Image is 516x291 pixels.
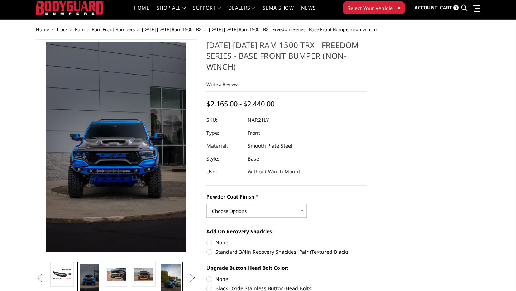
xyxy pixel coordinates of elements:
span: Select Your Vehicle [348,4,393,12]
button: Next [187,273,198,283]
dt: Material: [206,139,242,152]
a: [DATE]-[DATE] Ram 1500 TRX [142,26,202,33]
dd: Base [248,152,259,165]
span: Account [415,4,438,11]
span: $2,165.00 - $2,440.00 [206,99,274,109]
a: Support [193,5,221,19]
a: News [301,5,316,19]
a: Home [134,5,149,19]
label: Upgrade Button Head Bolt Color: [206,264,367,272]
label: None [206,275,367,283]
dd: Smooth Plate Steel [248,139,292,152]
span: ▾ [398,4,400,11]
a: Write a Review [206,81,238,87]
a: Ram Front Bumpers [92,26,135,33]
span: 0 [453,5,459,10]
button: Select Your Vehicle [343,1,405,14]
dd: Front [248,127,260,139]
span: Cart [440,4,452,11]
span: [DATE]-[DATE] Ram 1500 TRX - Freedom Series - Base Front Bumper (non-winch) [209,26,377,33]
dt: Style: [206,152,242,165]
a: shop all [157,5,186,19]
a: SEMA Show [263,5,294,19]
dt: SKU: [206,114,242,127]
label: Standard 3/4in Recovery Shackles, Pair (Textured Black) [206,248,367,256]
label: None [206,239,367,246]
dd: Without Winch Mount [248,165,300,178]
dd: NAR21LY [248,114,269,127]
label: Powder Coat Finish: [206,193,367,200]
a: Ram [75,26,85,33]
img: 2021-2024 Ram 1500 TRX - Freedom Series - Base Front Bumper (non-winch) [52,269,72,280]
img: 2021-2024 Ram 1500 TRX - Freedom Series - Base Front Bumper (non-winch) [107,268,126,281]
h1: [DATE]-[DATE] Ram 1500 TRX - Freedom Series - Base Front Bumper (non-winch) [206,39,367,77]
a: Home [36,26,49,33]
img: 2021-2024 Ram 1500 TRX - Freedom Series - Base Front Bumper (non-winch) [134,268,153,281]
dt: Type: [206,127,242,139]
button: Previous [34,273,45,283]
a: 2021-2024 Ram 1500 TRX - Freedom Series - Base Front Bumper (non-winch) [36,39,196,254]
img: BODYGUARD BUMPERS [36,1,104,14]
dt: Use: [206,165,242,178]
a: Dealers [228,5,255,19]
a: Truck [56,26,68,33]
label: Add-On Recovery Shackles : [206,228,367,235]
